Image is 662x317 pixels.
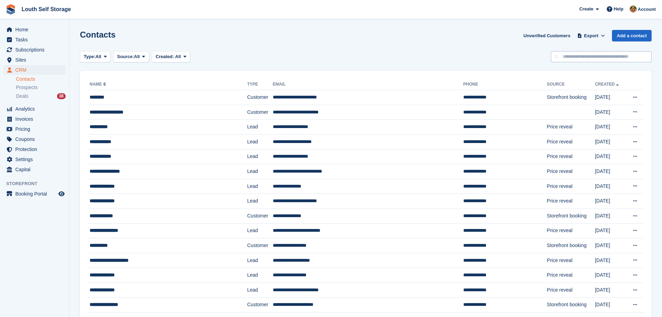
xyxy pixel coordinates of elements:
a: menu [3,124,66,134]
td: [DATE] [595,134,626,149]
span: Help [614,6,623,13]
a: Unverified Customers [521,30,573,41]
a: Prospects [16,84,66,91]
a: menu [3,45,66,55]
td: [DATE] [595,223,626,238]
td: Customer [247,90,272,105]
div: 38 [57,93,66,99]
th: Email [273,79,463,90]
span: Create [579,6,593,13]
span: Home [15,25,57,34]
td: Storefront booking [547,238,595,253]
td: [DATE] [595,268,626,283]
td: Customer [247,105,272,120]
td: [DATE] [595,238,626,253]
a: Created [595,82,620,87]
td: Lead [247,134,272,149]
button: Export [576,30,606,41]
td: [DATE] [595,179,626,194]
td: Lead [247,149,272,164]
span: Analytics [15,104,57,114]
img: stora-icon-8386f47178a22dfd0bd8f6a31ec36ba5ce8667c1dd55bd0f319d3a0aa187defe.svg [6,4,16,15]
span: Capital [15,165,57,174]
span: All [134,53,140,60]
td: [DATE] [595,208,626,223]
th: Source [547,79,595,90]
span: Protection [15,144,57,154]
a: Deals 38 [16,93,66,100]
h1: Contacts [80,30,116,39]
td: Price reveal [547,268,595,283]
span: All [96,53,101,60]
a: Louth Self Storage [19,3,74,15]
a: menu [3,114,66,124]
img: Andy Smith [630,6,637,13]
span: Account [638,6,656,13]
td: [DATE] [595,298,626,312]
a: Add a contact [612,30,652,41]
td: Lead [247,164,272,179]
th: Type [247,79,272,90]
td: [DATE] [595,90,626,105]
td: [DATE] [595,164,626,179]
td: Customer [247,298,272,312]
td: Lead [247,268,272,283]
a: menu [3,134,66,144]
th: Phone [463,79,547,90]
td: Price reveal [547,120,595,135]
span: Deals [16,93,28,100]
td: [DATE] [595,194,626,209]
span: Export [584,32,598,39]
button: Source: All [113,51,149,63]
td: [DATE] [595,120,626,135]
span: Created: [156,54,174,59]
a: menu [3,65,66,75]
a: Name [90,82,107,87]
td: Customer [247,208,272,223]
span: Invoices [15,114,57,124]
button: Created: All [152,51,190,63]
td: [DATE] [595,283,626,298]
td: Price reveal [547,134,595,149]
td: Lead [247,179,272,194]
a: Contacts [16,76,66,82]
span: CRM [15,65,57,75]
span: Prospects [16,84,38,91]
a: menu [3,154,66,164]
td: Lead [247,253,272,268]
button: Type: All [80,51,111,63]
a: menu [3,165,66,174]
td: [DATE] [595,149,626,164]
span: Source: [117,53,134,60]
span: Tasks [15,35,57,45]
td: Customer [247,238,272,253]
a: Preview store [57,190,66,198]
span: Pricing [15,124,57,134]
td: Storefront booking [547,298,595,312]
td: Storefront booking [547,90,595,105]
span: Booking Portal [15,189,57,199]
span: All [175,54,181,59]
td: Price reveal [547,283,595,298]
a: menu [3,35,66,45]
a: menu [3,189,66,199]
a: menu [3,104,66,114]
a: menu [3,144,66,154]
span: Type: [84,53,96,60]
span: Sites [15,55,57,65]
td: [DATE] [595,253,626,268]
td: Price reveal [547,223,595,238]
span: Subscriptions [15,45,57,55]
span: Storefront [6,180,69,187]
td: Lead [247,194,272,209]
td: Price reveal [547,194,595,209]
td: [DATE] [595,105,626,120]
td: Price reveal [547,253,595,268]
td: Lead [247,283,272,298]
td: Price reveal [547,179,595,194]
a: menu [3,55,66,65]
td: Storefront booking [547,208,595,223]
span: Coupons [15,134,57,144]
span: Settings [15,154,57,164]
td: Lead [247,223,272,238]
